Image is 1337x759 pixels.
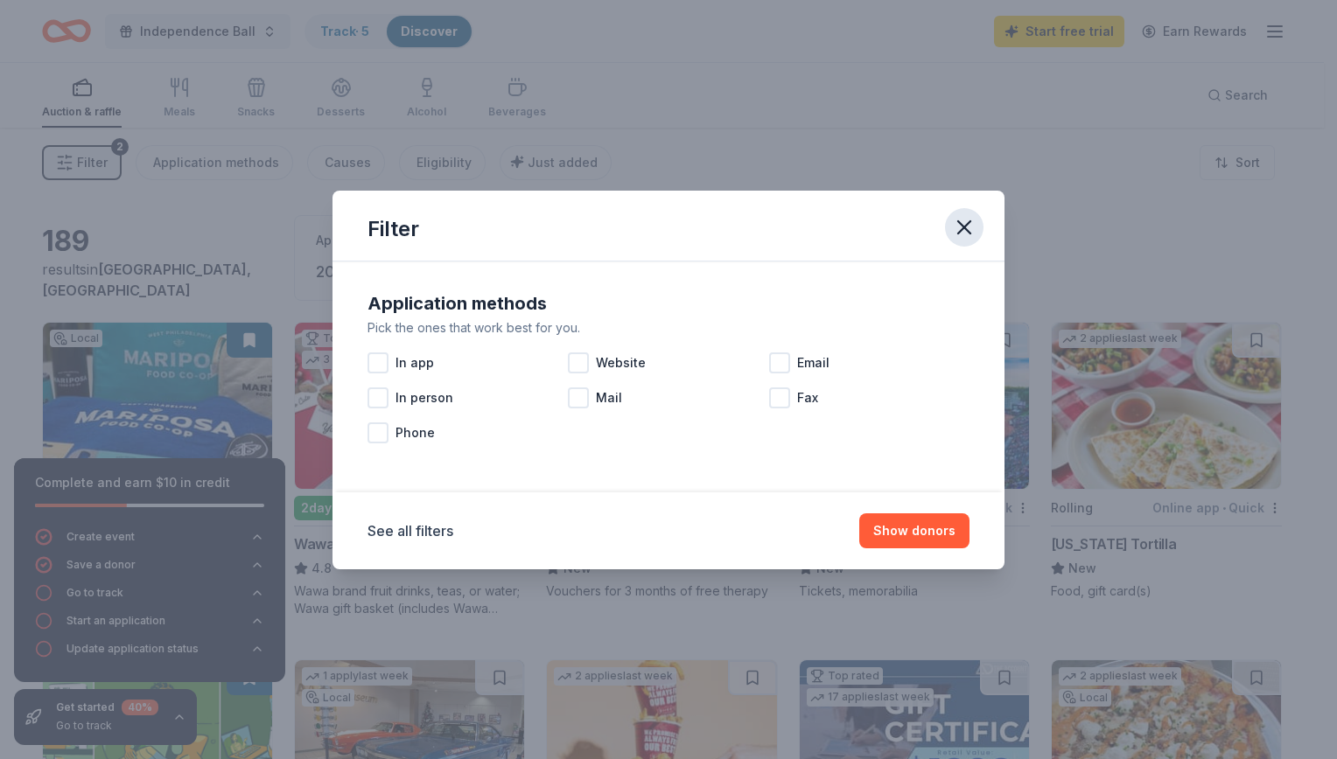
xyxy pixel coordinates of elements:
span: Mail [596,387,622,408]
span: In app [395,352,434,373]
span: Email [797,352,829,373]
span: In person [395,387,453,408]
div: Filter [367,215,419,243]
span: Fax [797,387,818,408]
div: Application methods [367,289,969,317]
button: Show donors [859,513,969,548]
button: See all filters [367,520,453,541]
span: Website [596,352,646,373]
div: Pick the ones that work best for you. [367,317,969,338]
span: Phone [395,422,435,443]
